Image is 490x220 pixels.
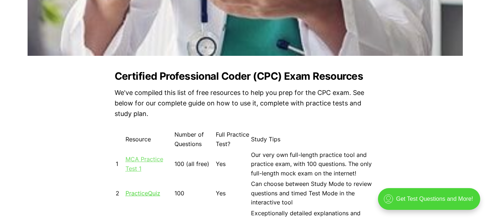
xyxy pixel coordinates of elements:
td: Study Tips [251,130,375,149]
td: Full Practice Test? [215,130,250,149]
td: Yes [215,150,250,179]
a: PracticeQuiz [125,190,160,197]
h2: Certified Professional Coder (CPC) Exam Resources [115,70,376,82]
td: Yes [215,179,250,208]
td: 100 (all free) [174,150,215,179]
td: 100 [174,179,215,208]
td: 1 [115,150,124,179]
p: We've compiled this list of free resources to help you prep for the CPC exam. See below for our c... [115,88,376,119]
td: Number of Questions [174,130,215,149]
td: Our very own full-length practice tool and practice exam, with 100 questions. The only full-lengt... [251,150,375,179]
td: Resource [125,130,173,149]
td: 2 [115,179,124,208]
td: Can choose between Study Mode to review questions and timed Test Mode in the interactive tool [251,179,375,208]
iframe: portal-trigger [372,184,490,220]
a: MCA Practice Test 1 [125,155,163,172]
